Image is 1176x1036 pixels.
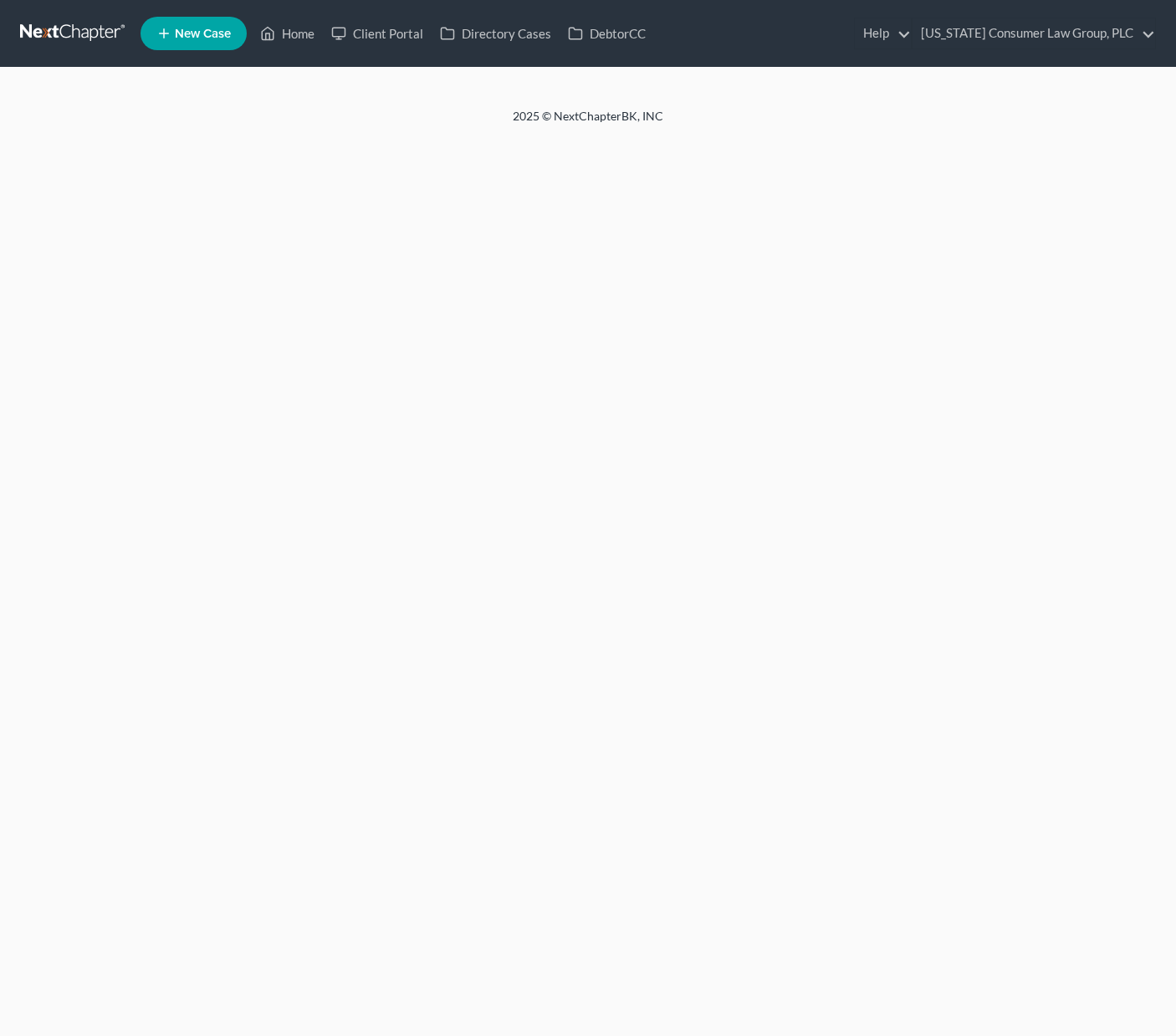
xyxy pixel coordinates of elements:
a: DebtorCC [560,18,654,48]
a: [US_STATE] Consumer Law Group, PLC [913,18,1155,48]
a: Help [855,18,911,48]
a: Home [252,18,323,48]
div: 2025 © NextChapterBK, INC [111,108,1065,138]
a: Client Portal [323,18,432,48]
new-legal-case-button: New Case [141,17,247,50]
a: Directory Cases [432,18,560,48]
